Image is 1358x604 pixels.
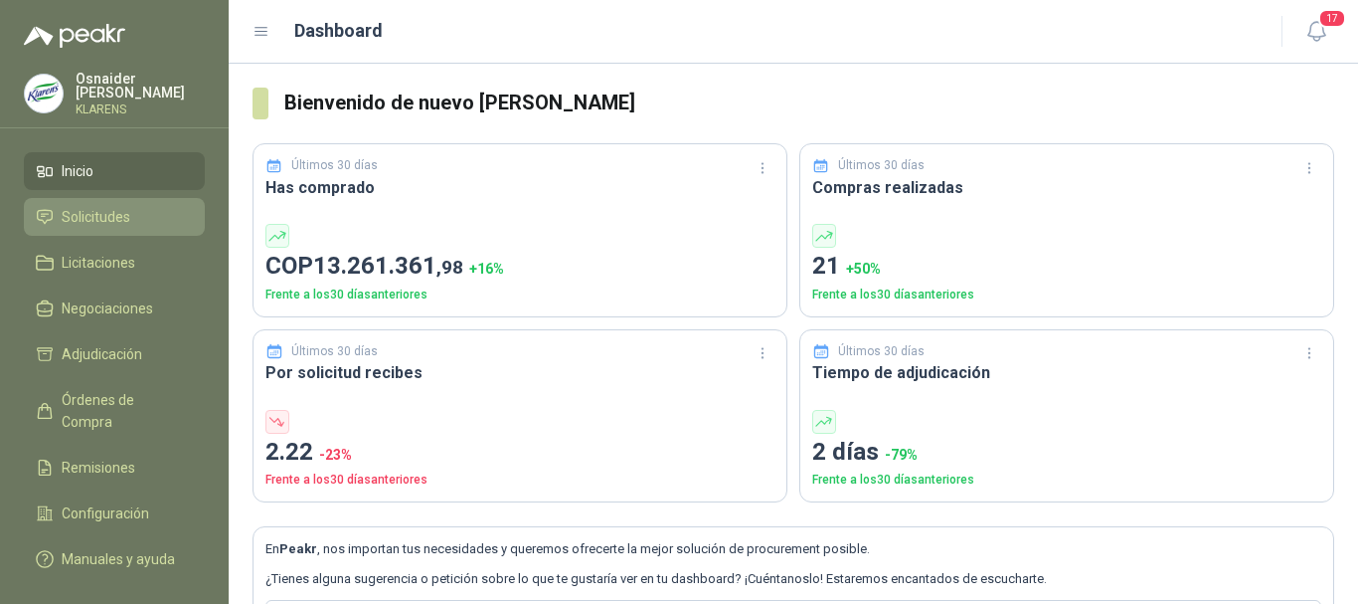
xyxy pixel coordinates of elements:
span: Configuración [62,503,149,524]
span: 13.261.361 [313,252,463,280]
span: -79 % [885,447,918,463]
p: Osnaider [PERSON_NAME] [76,72,205,100]
p: ¿Tienes alguna sugerencia o petición sobre lo que te gustaría ver en tu dashboard? ¡Cuéntanoslo! ... [265,569,1321,589]
b: Peakr [279,541,317,556]
img: Logo peakr [24,24,125,48]
p: En , nos importan tus necesidades y queremos ofrecerte la mejor solución de procurement posible. [265,539,1321,559]
a: Remisiones [24,449,205,487]
span: Adjudicación [62,343,142,365]
span: + 16 % [469,261,504,277]
span: Negociaciones [62,298,153,319]
span: Licitaciones [62,252,135,274]
a: Negociaciones [24,290,205,327]
a: Solicitudes [24,198,205,236]
a: Inicio [24,152,205,190]
p: 2 días [812,434,1321,472]
p: Frente a los 30 días anteriores [812,286,1321,304]
p: KLARENS [76,103,205,115]
p: 21 [812,248,1321,286]
span: 17 [1318,9,1346,28]
span: Inicio [62,160,93,182]
a: Adjudicación [24,335,205,373]
a: Órdenes de Compra [24,381,205,441]
span: ,98 [436,256,463,279]
span: -23 % [319,447,352,463]
a: Configuración [24,495,205,532]
p: Últimos 30 días [838,342,925,361]
span: Solicitudes [62,206,130,228]
img: Company Logo [25,75,63,112]
h3: Bienvenido de nuevo [PERSON_NAME] [284,88,1334,118]
button: 17 [1298,14,1334,50]
a: Licitaciones [24,244,205,282]
p: Frente a los 30 días anteriores [265,471,774,490]
span: Órdenes de Compra [62,389,186,433]
h3: Por solicitud recibes [265,360,774,385]
a: Manuales y ayuda [24,540,205,578]
p: COP [265,248,774,286]
span: Remisiones [62,457,135,479]
h3: Compras realizadas [812,175,1321,200]
p: Frente a los 30 días anteriores [265,286,774,304]
p: Últimos 30 días [291,156,378,175]
span: + 50 % [846,261,881,277]
span: Manuales y ayuda [62,548,175,570]
h3: Has comprado [265,175,774,200]
p: Últimos 30 días [291,342,378,361]
h3: Tiempo de adjudicación [812,360,1321,385]
h1: Dashboard [294,17,383,45]
p: Últimos 30 días [838,156,925,175]
p: 2.22 [265,434,774,472]
p: Frente a los 30 días anteriores [812,471,1321,490]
